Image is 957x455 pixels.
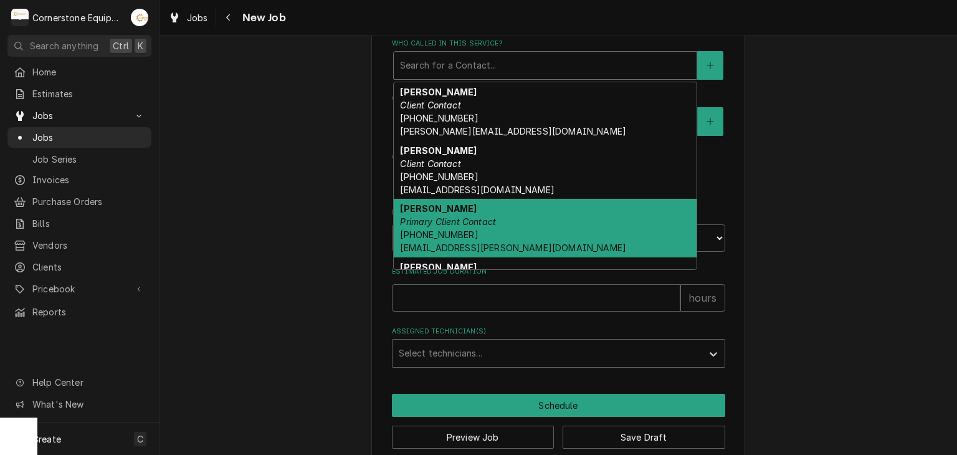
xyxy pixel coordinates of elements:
span: Invoices [32,173,145,186]
em: Client Contact [400,158,460,169]
span: Bills [32,217,145,230]
span: Job Series [32,153,145,166]
em: Primary Client Contact [400,216,496,227]
a: Jobs [7,127,151,148]
strong: [PERSON_NAME] [400,87,477,97]
a: Home [7,62,151,82]
a: Purchase Orders [7,191,151,212]
div: Who should the tech(s) ask for? [392,95,725,135]
a: Reports [7,302,151,322]
span: K [138,39,143,52]
span: Estimates [32,87,145,100]
a: Bills [7,213,151,234]
em: Client Contact [400,100,460,110]
label: Estimated Arrival Time [392,208,725,218]
span: Ctrl [113,39,129,52]
span: What's New [32,398,144,411]
a: Go to Jobs [7,105,151,126]
div: Button Group [392,394,725,449]
label: Estimated Job Duration [392,267,725,277]
div: Cornerstone Equipment Repair, LLC [32,11,124,24]
a: Invoices [7,170,151,190]
strong: [PERSON_NAME] [400,262,477,272]
svg: Create New Contact [707,117,714,126]
span: [PHONE_NUMBER] [EMAIL_ADDRESS][DOMAIN_NAME] [400,171,554,195]
input: Date [392,224,554,252]
div: Estimated Arrival Time [392,208,725,252]
div: Button Group Row [392,394,725,417]
a: Vendors [7,235,151,256]
a: Jobs [163,7,213,28]
div: C [11,9,29,26]
div: hours [680,284,725,312]
span: Jobs [187,11,208,24]
label: Who should the tech(s) ask for? [392,95,725,105]
button: Schedule [392,394,725,417]
span: Help Center [32,376,144,389]
a: Estimates [7,84,151,104]
button: Navigate back [219,7,239,27]
span: Jobs [32,131,145,144]
a: Job Series [7,149,151,170]
span: Clients [32,261,145,274]
span: Pricebook [32,282,126,295]
button: Preview Job [392,426,555,449]
span: Jobs [32,109,126,122]
a: Go to Help Center [7,372,151,393]
div: Button Group Row [392,417,725,449]
span: Create [32,434,61,444]
span: [PHONE_NUMBER] [EMAIL_ADDRESS][PERSON_NAME][DOMAIN_NAME] [400,229,626,253]
span: Purchase Orders [32,195,145,208]
button: Create New Contact [697,51,723,80]
strong: [PERSON_NAME] [400,203,477,214]
label: Who called in this service? [392,39,725,49]
span: Reports [32,305,145,318]
strong: [PERSON_NAME] [400,145,477,156]
button: Save Draft [563,426,725,449]
div: Estimated Job Duration [392,267,725,311]
div: Cornerstone Equipment Repair, LLC's Avatar [11,9,29,26]
div: AB [131,9,148,26]
span: Home [32,65,145,79]
button: Search anythingCtrlK [7,35,151,57]
label: Assigned Technician(s) [392,327,725,337]
label: Attachments [392,151,725,161]
div: Andrew Buigues's Avatar [131,9,148,26]
div: Assigned Technician(s) [392,327,725,367]
span: [PHONE_NUMBER] [PERSON_NAME][EMAIL_ADDRESS][DOMAIN_NAME] [400,113,626,136]
button: Create New Contact [697,107,723,136]
span: Search anything [30,39,98,52]
span: Vendors [32,239,145,252]
a: Clients [7,257,151,277]
span: C [137,433,143,446]
div: Attachments [392,151,725,192]
a: Go to What's New [7,394,151,414]
span: New Job [239,9,286,26]
a: Go to Pricebook [7,279,151,299]
svg: Create New Contact [707,61,714,70]
div: Who called in this service? [392,39,725,79]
